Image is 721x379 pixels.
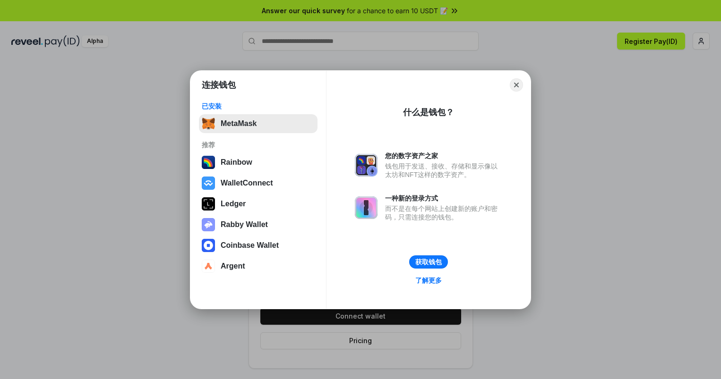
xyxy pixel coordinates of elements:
img: svg+xml,%3Csvg%20fill%3D%22none%22%20height%3D%2233%22%20viewBox%3D%220%200%2035%2033%22%20width%... [202,117,215,130]
div: Rabby Wallet [221,220,268,229]
button: Rainbow [199,153,318,172]
img: svg+xml,%3Csvg%20xmlns%3D%22http%3A%2F%2Fwww.w3.org%2F2000%2Fsvg%22%20fill%3D%22none%22%20viewBox... [355,154,378,177]
div: Coinbase Wallet [221,241,279,250]
img: svg+xml,%3Csvg%20xmlns%3D%22http%3A%2F%2Fwww.w3.org%2F2000%2Fsvg%22%20width%3D%2228%22%20height%3... [202,197,215,211]
button: 获取钱包 [409,255,448,269]
div: 而不是在每个网站上创建新的账户和密码，只需连接您的钱包。 [385,204,502,221]
div: MetaMask [221,119,257,128]
div: WalletConnect [221,179,273,187]
button: Close [510,78,523,92]
img: svg+xml,%3Csvg%20xmlns%3D%22http%3A%2F%2Fwww.w3.org%2F2000%2Fsvg%22%20fill%3D%22none%22%20viewBox... [202,218,215,231]
img: svg+xml,%3Csvg%20xmlns%3D%22http%3A%2F%2Fwww.w3.org%2F2000%2Fsvg%22%20fill%3D%22none%22%20viewBox... [355,196,378,219]
h1: 连接钱包 [202,79,236,91]
div: 您的数字资产之家 [385,152,502,160]
button: Ledger [199,194,318,213]
div: Rainbow [221,158,252,167]
img: svg+xml,%3Csvg%20width%3D%2228%22%20height%3D%2228%22%20viewBox%3D%220%200%2028%2028%22%20fill%3D... [202,177,215,190]
div: 钱包用于发送、接收、存储和显示像以太坊和NFT这样的数字资产。 [385,162,502,179]
button: MetaMask [199,114,318,133]
div: 已安装 [202,102,315,110]
div: 什么是钱包？ [403,107,454,118]
div: Argent [221,262,245,270]
button: Coinbase Wallet [199,236,318,255]
button: WalletConnect [199,174,318,193]
a: 了解更多 [410,274,447,286]
div: 一种新的登录方式 [385,194,502,202]
img: svg+xml,%3Csvg%20width%3D%2228%22%20height%3D%2228%22%20viewBox%3D%220%200%2028%2028%22%20fill%3D... [202,239,215,252]
img: svg+xml,%3Csvg%20width%3D%2228%22%20height%3D%2228%22%20viewBox%3D%220%200%2028%2028%22%20fill%3D... [202,260,215,273]
img: svg+xml,%3Csvg%20width%3D%22120%22%20height%3D%22120%22%20viewBox%3D%220%200%20120%20120%22%20fil... [202,156,215,169]
button: Argent [199,257,318,276]
div: 了解更多 [415,276,442,285]
div: Ledger [221,200,246,208]
button: Rabby Wallet [199,215,318,234]
div: 获取钱包 [415,258,442,266]
div: 推荐 [202,141,315,149]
